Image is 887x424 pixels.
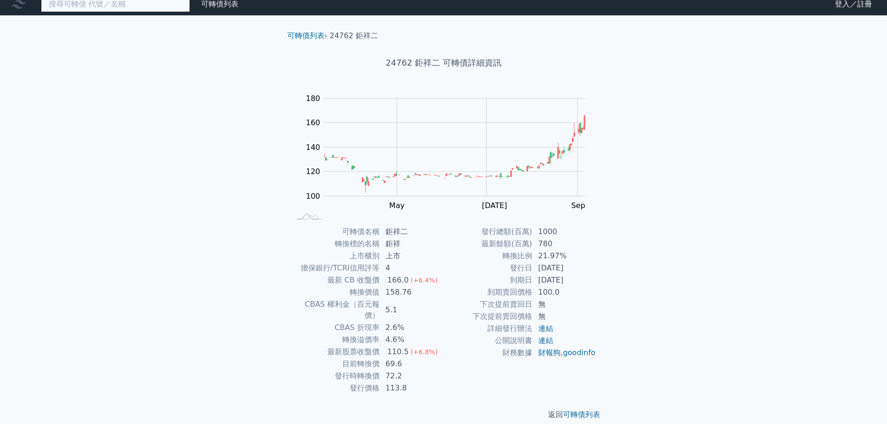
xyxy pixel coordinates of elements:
[533,226,596,238] td: 1000
[411,348,438,356] span: (+6.8%)
[533,250,596,262] td: 21.97%
[380,226,444,238] td: 鉅祥二
[380,286,444,298] td: 158.76
[533,347,596,359] td: ,
[444,286,533,298] td: 到期賣回價格
[389,201,405,210] tspan: May
[306,143,320,152] tspan: 140
[306,167,320,176] tspan: 120
[444,323,533,335] td: 詳細發行辦法
[380,322,444,334] td: 2.6%
[306,192,320,201] tspan: 100
[444,335,533,347] td: 公開說明書
[444,226,533,238] td: 發行總額(百萬)
[533,298,596,310] td: 無
[291,346,380,358] td: 最新股票收盤價
[533,238,596,250] td: 780
[291,358,380,370] td: 目前轉換價
[571,201,585,210] tspan: Sep
[291,250,380,262] td: 上市櫃別
[291,370,380,382] td: 發行時轉換價
[444,298,533,310] td: 下次提前賣回日
[386,275,411,286] div: 166.0
[330,30,378,41] li: 24762 鉅祥二
[444,250,533,262] td: 轉換比例
[533,286,596,298] td: 100.0
[280,56,608,69] h1: 24762 鉅祥二 可轉債詳細資訊
[291,298,380,322] td: CBAS 權利金（百元報價）
[533,262,596,274] td: [DATE]
[538,348,561,357] a: 財報狗
[291,286,380,298] td: 轉換價值
[411,276,438,284] span: (+6.4%)
[380,370,444,382] td: 72.2
[380,358,444,370] td: 69.6
[444,310,533,323] td: 下次提前賣回價格
[386,346,411,357] div: 110.5
[291,274,380,286] td: 最新 CB 收盤價
[538,336,553,345] a: 連結
[444,262,533,274] td: 發行日
[291,322,380,334] td: CBAS 折現率
[380,298,444,322] td: 5.1
[380,334,444,346] td: 4.6%
[280,409,608,420] p: 返回
[444,274,533,286] td: 到期日
[301,94,599,210] g: Chart
[563,410,600,419] a: 可轉債列表
[291,382,380,394] td: 發行價格
[380,382,444,394] td: 113.8
[291,226,380,238] td: 可轉債名稱
[380,262,444,274] td: 4
[563,348,596,357] a: goodinfo
[287,31,325,40] a: 可轉債列表
[380,238,444,250] td: 鉅祥
[291,238,380,250] td: 轉換標的名稱
[533,310,596,323] td: 無
[533,274,596,286] td: [DATE]
[380,250,444,262] td: 上市
[444,238,533,250] td: 最新餘額(百萬)
[444,347,533,359] td: 財務數據
[291,334,380,346] td: 轉換溢價率
[291,262,380,274] td: 擔保銀行/TCRI信用評等
[538,324,553,333] a: 連結
[306,118,320,127] tspan: 160
[482,201,507,210] tspan: [DATE]
[306,94,320,103] tspan: 180
[287,30,327,41] li: ›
